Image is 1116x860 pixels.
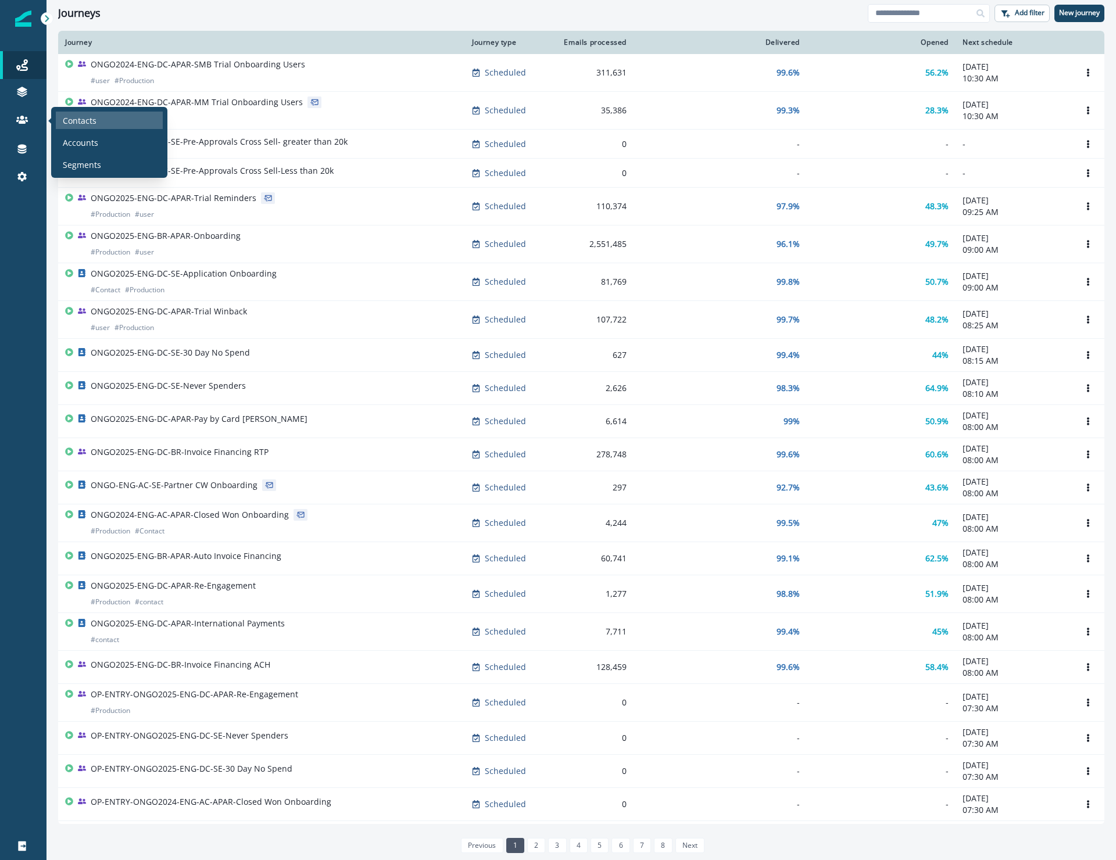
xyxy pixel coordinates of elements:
button: Add filter [995,5,1050,22]
div: Opened [814,38,949,47]
div: - [814,697,949,708]
p: 08:00 AM [963,421,1065,433]
p: # contact [135,596,163,608]
p: [DATE] [963,99,1065,110]
div: - [641,167,800,179]
div: 81,769 [559,276,627,288]
div: 2,626 [559,382,627,394]
a: ONGO2025-ENG-DC-APAR-Re-Engagement#Production#contactScheduled1,27798.8%51.9%[DATE]08:00 AMOptions [58,575,1104,613]
div: 0 [559,732,627,744]
p: ONGO2025-ENG-DC-APAR-Pay by Card [PERSON_NAME] [91,413,307,425]
p: Scheduled [485,517,526,529]
p: 09:00 AM [963,244,1065,256]
a: ONGO2025-ENG-DC-SE-Pre-Approvals Cross Sell- greater than 20kScheduled0---Options [58,130,1104,159]
p: OP-ENTRY-ONGO2025-ENG-DC-APAR-Re-Engagement [91,689,298,700]
p: Scheduled [485,349,526,361]
div: Next schedule [963,38,1065,47]
p: 08:00 AM [963,488,1065,499]
div: Journey type [472,38,545,47]
p: Scheduled [485,661,526,673]
div: 128,459 [559,661,627,673]
a: OP-ENTRY-ONGO2025-ENG-DC-APAR-International PaymentsScheduled0--[DATE]07:30 AMOptions [58,821,1104,854]
p: 62.5% [925,553,949,564]
a: ONGO2024-ENG-DC-APAR-SMB Trial Onboarding Users#user#ProductionScheduled311,63199.6%56.2%[DATE]10... [58,54,1104,92]
p: ONGO2025-ENG-DC-BR-Invoice Financing RTP [91,446,269,458]
button: Options [1079,550,1097,567]
a: ONGO2025-ENG-DC-SE-Application Onboarding#Contact#ProductionScheduled81,76999.8%50.7%[DATE]09:00 ... [58,263,1104,301]
p: 44% [932,349,949,361]
p: 08:10 AM [963,388,1065,400]
p: [DATE] [963,410,1065,421]
div: 2,551,485 [559,238,627,250]
div: - [641,697,800,708]
p: [DATE] [963,793,1065,804]
p: Scheduled [485,382,526,394]
div: - [641,138,800,150]
div: 278,748 [559,449,627,460]
a: Page 6 [611,838,629,853]
p: ONGO2025-ENG-DC-APAR-Re-Engagement [91,580,256,592]
p: 99.4% [777,626,800,637]
div: 35,386 [559,105,627,116]
p: 08:00 AM [963,632,1065,643]
p: 99.1% [777,553,800,564]
p: 45% [932,626,949,637]
p: Segments [63,159,101,171]
p: # contact [91,634,119,646]
button: Options [1079,164,1097,182]
button: Options [1079,64,1097,81]
p: Scheduled [485,238,526,250]
p: # Production [91,596,130,608]
p: Add filter [1015,9,1045,17]
button: Options [1079,762,1097,780]
p: 07:30 AM [963,738,1065,750]
div: Emails processed [559,38,627,47]
p: Scheduled [485,314,526,325]
p: [DATE] [963,655,1065,667]
button: Options [1079,585,1097,603]
p: ONGO2025-ENG-DC-SE-Pre-Approvals Cross Sell- greater than 20k [91,136,348,148]
a: ONGO2025-ENG-DC-SE-Pre-Approvals Cross Sell-Less than 20kScheduled0---Options [58,159,1104,188]
p: Scheduled [485,200,526,212]
div: 4,244 [559,517,627,529]
div: 627 [559,349,627,361]
p: 99.3% [777,105,800,116]
button: Options [1079,102,1097,119]
p: # Contact [91,284,120,296]
a: ONGO2025-ENG-DC-SE-Never SpendersScheduled2,62698.3%64.9%[DATE]08:10 AMOptions [58,372,1104,405]
p: ONGO2024-ENG-DC-APAR-MM Trial Onboarding Users [91,96,303,108]
p: # user [91,75,110,87]
a: ONGO2025-ENG-DC-BR-Invoice Financing RTPScheduled278,74899.6%60.6%[DATE]08:00 AMOptions [58,438,1104,471]
p: ONGO2025-ENG-DC-APAR-Trial Reminders [91,192,256,204]
button: Options [1079,729,1097,747]
button: Options [1079,135,1097,153]
div: 0 [559,798,627,810]
p: [DATE] [963,511,1065,523]
div: - [814,798,949,810]
p: 99.6% [777,449,800,460]
div: 110,374 [559,200,627,212]
button: Options [1079,446,1097,463]
p: # Contact [135,525,164,537]
a: ONGO2025-ENG-DC-SE-30 Day No SpendScheduled62799.4%44%[DATE]08:15 AMOptions [58,339,1104,372]
p: Scheduled [485,415,526,427]
div: 107,722 [559,314,627,325]
p: 50.7% [925,276,949,288]
p: 10:30 AM [963,73,1065,84]
p: Scheduled [485,732,526,744]
p: 07:30 AM [963,771,1065,783]
button: Options [1079,694,1097,711]
div: 0 [559,697,627,708]
a: Segments [56,156,163,173]
p: [DATE] [963,620,1065,632]
p: 98.8% [777,588,800,600]
p: ONGO2025-ENG-DC-APAR-International Payments [91,618,285,629]
a: OP-ENTRY-ONGO2025-ENG-DC-SE-Never SpendersScheduled0--[DATE]07:30 AMOptions [58,722,1104,755]
h1: Journeys [58,7,101,20]
p: 64.9% [925,382,949,394]
p: ONGO2025-ENG-DC-SE-Application Onboarding [91,268,277,279]
p: 47% [932,517,949,529]
p: 08:00 AM [963,667,1065,679]
p: 99.8% [777,276,800,288]
p: 56.2% [925,67,949,78]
